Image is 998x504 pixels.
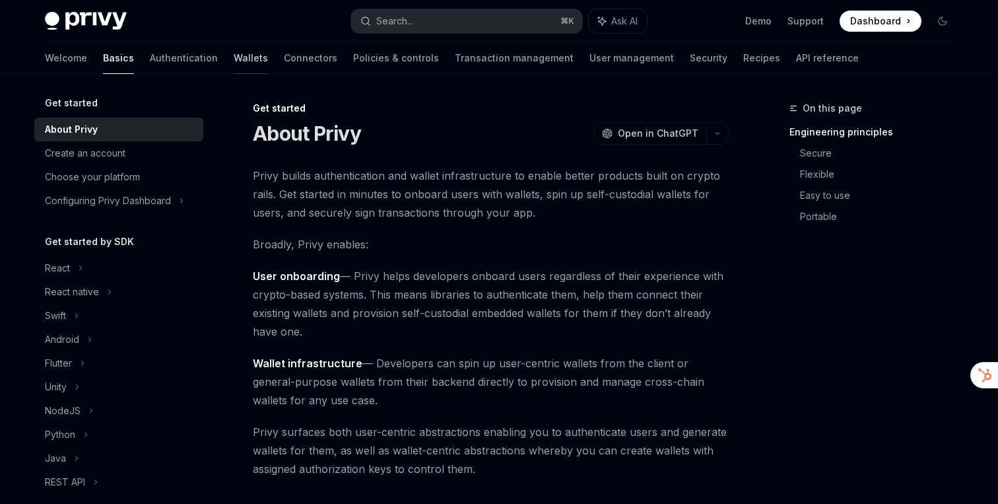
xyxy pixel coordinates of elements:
[800,185,964,206] a: Easy to use
[253,357,362,370] strong: Wallet infrastructure
[789,122,964,143] a: Engineering principles
[45,450,66,466] div: Java
[45,427,75,443] div: Python
[45,145,125,161] div: Create an account
[253,354,729,410] span: — Developers can spin up user-centric wallets from the client or general-purpose wallets from the...
[45,260,70,276] div: React
[253,166,729,222] span: Privy builds authentication and wallet infrastructure to enable better products built on crypto r...
[45,284,99,300] div: React native
[690,42,727,74] a: Security
[593,122,706,145] button: Open in ChatGPT
[743,42,780,74] a: Recipes
[45,169,140,185] div: Choose your platform
[787,15,824,28] a: Support
[745,15,772,28] a: Demo
[45,234,134,250] h5: Get started by SDK
[353,42,439,74] a: Policies & controls
[284,42,337,74] a: Connectors
[455,42,574,74] a: Transaction management
[932,11,953,32] button: Toggle dark mode
[253,102,729,115] div: Get started
[850,15,901,28] span: Dashboard
[34,165,203,189] a: Choose your platform
[253,235,729,254] span: Broadly, Privy enables:
[34,141,203,165] a: Create an account
[103,42,134,74] a: Basics
[234,42,268,74] a: Wallets
[253,122,361,145] h1: About Privy
[45,379,67,395] div: Unity
[351,9,582,33] button: Search...⌘K
[800,143,964,164] a: Secure
[840,11,921,32] a: Dashboard
[45,355,72,371] div: Flutter
[560,16,574,26] span: ⌘ K
[611,15,638,28] span: Ask AI
[253,270,340,283] strong: User onboarding
[45,95,98,111] h5: Get started
[150,42,218,74] a: Authentication
[45,332,79,347] div: Android
[796,42,859,74] a: API reference
[45,403,81,419] div: NodeJS
[376,13,413,29] div: Search...
[803,100,862,116] span: On this page
[800,164,964,185] a: Flexible
[45,193,171,209] div: Configuring Privy Dashboard
[45,308,66,324] div: Swift
[589,9,647,33] button: Ask AI
[253,267,729,341] span: — Privy helps developers onboard users regardless of their experience with crypto-based systems. ...
[45,12,127,30] img: dark logo
[618,127,698,140] span: Open in ChatGPT
[45,474,85,490] div: REST API
[589,42,674,74] a: User management
[34,118,203,141] a: About Privy
[45,122,98,137] div: About Privy
[45,42,87,74] a: Welcome
[253,423,729,478] span: Privy surfaces both user-centric abstractions enabling you to authenticate users and generate wal...
[800,206,964,227] a: Portable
